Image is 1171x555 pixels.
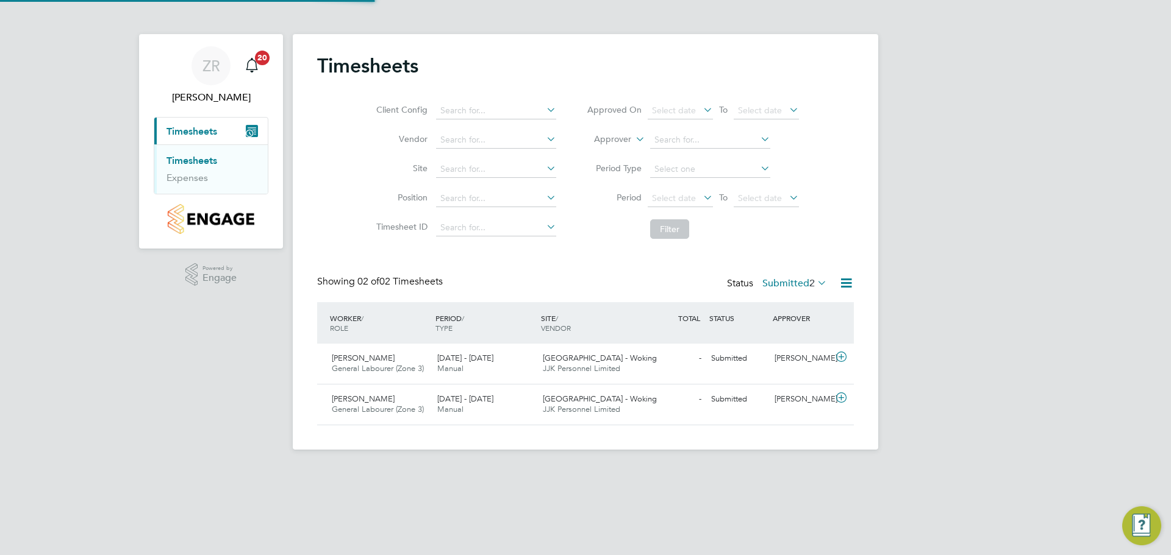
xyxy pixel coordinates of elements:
nav: Main navigation [139,34,283,249]
input: Search for... [650,132,770,149]
span: Select date [738,105,782,116]
label: Timesheet ID [373,221,428,232]
div: WORKER [327,307,432,339]
div: Status [727,275,829,292]
span: General Labourer (Zone 3) [332,363,424,373]
label: Site [373,163,428,174]
span: Select date [738,193,782,203]
a: ZR[PERSON_NAME] [154,46,268,105]
img: countryside-properties-logo-retina.png [168,204,254,234]
div: - [643,389,706,409]
div: [PERSON_NAME] [770,389,833,409]
span: JJK Personnel Limited [543,363,620,373]
span: 02 Timesheets [357,275,443,288]
div: Timesheets [154,144,268,194]
span: [DATE] - [DATE] [437,394,493,404]
div: Showing [317,275,445,288]
span: To [715,102,731,118]
span: / [462,313,464,323]
input: Search for... [436,132,556,149]
button: Engage Resource Center [1122,506,1161,545]
span: Timesheets [167,125,217,137]
button: Filter [650,219,689,239]
span: [PERSON_NAME] [332,353,395,363]
input: Search for... [436,161,556,178]
a: Expenses [167,172,208,183]
span: Select date [652,105,696,116]
label: Submitted [762,277,827,289]
span: / [556,313,558,323]
label: Period Type [587,163,642,174]
label: Period [587,192,642,203]
div: - [643,348,706,369]
input: Search for... [436,102,556,119]
div: Submitted [706,348,770,369]
a: Timesheets [167,155,217,166]
span: 2 [809,277,815,289]
label: Approved On [587,104,642,115]
div: Submitted [706,389,770,409]
label: Approver [576,133,631,146]
span: Zsolt Radak [154,90,268,105]
span: 20 [255,51,270,65]
span: Engage [202,273,237,283]
div: SITE [538,307,643,339]
span: JJK Personnel Limited [543,404,620,414]
span: VENDOR [541,323,571,333]
input: Search for... [436,219,556,236]
div: [PERSON_NAME] [770,348,833,369]
span: 02 of [357,275,379,288]
div: APPROVER [770,307,833,329]
label: Vendor [373,133,428,144]
span: TOTAL [678,313,700,323]
span: / [361,313,363,323]
label: Client Config [373,104,428,115]
label: Position [373,192,428,203]
span: Manual [437,404,464,414]
span: [DATE] - [DATE] [437,353,493,363]
span: ZR [202,58,220,74]
span: [PERSON_NAME] [332,394,395,404]
span: [GEOGRAPHIC_DATA] - Woking [543,353,657,363]
span: To [715,189,731,205]
input: Select one [650,161,770,178]
a: Go to home page [154,204,268,234]
span: Manual [437,363,464,373]
button: Timesheets [154,118,268,144]
div: PERIOD [432,307,538,339]
h2: Timesheets [317,54,418,78]
a: Powered byEngage [185,263,237,286]
input: Search for... [436,190,556,207]
div: STATUS [706,307,770,329]
span: TYPE [435,323,453,333]
span: ROLE [330,323,348,333]
span: General Labourer (Zone 3) [332,404,424,414]
span: [GEOGRAPHIC_DATA] - Woking [543,394,657,404]
span: Powered by [202,263,237,274]
a: 20 [240,46,264,85]
span: Select date [652,193,696,203]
